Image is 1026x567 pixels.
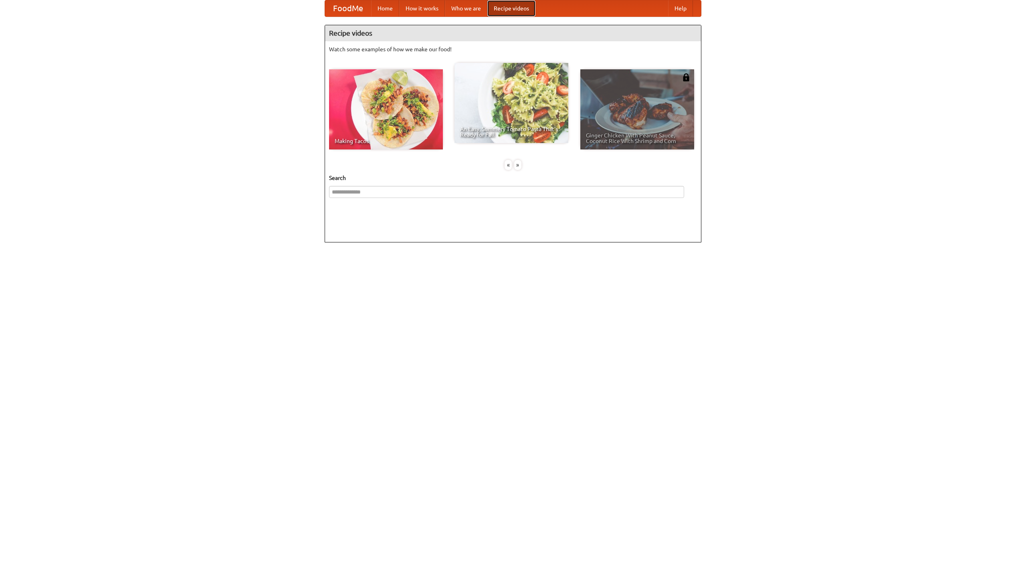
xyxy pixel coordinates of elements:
div: « [505,160,512,170]
h4: Recipe videos [325,25,701,41]
h5: Search [329,174,697,182]
a: Who we are [445,0,487,16]
img: 483408.png [682,73,690,81]
a: FoodMe [325,0,371,16]
a: Help [668,0,693,16]
a: Home [371,0,399,16]
span: An Easy, Summery Tomato Pasta That's Ready for Fall [460,126,563,137]
a: An Easy, Summery Tomato Pasta That's Ready for Fall [454,63,568,143]
p: Watch some examples of how we make our food! [329,45,697,53]
a: How it works [399,0,445,16]
a: Making Tacos [329,69,443,149]
a: Recipe videos [487,0,535,16]
span: Making Tacos [335,138,437,144]
div: » [514,160,521,170]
